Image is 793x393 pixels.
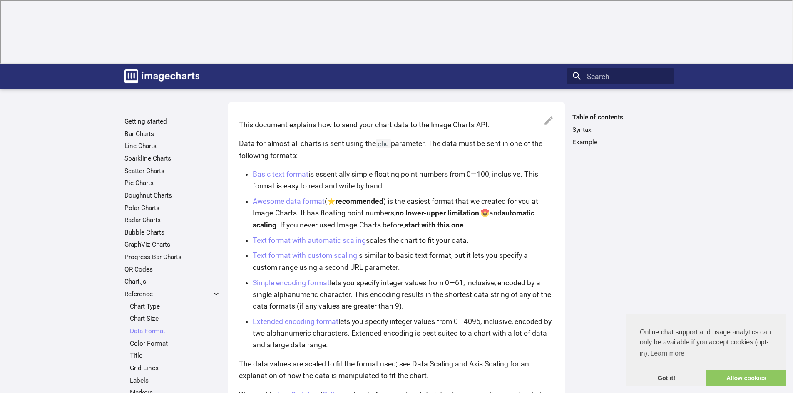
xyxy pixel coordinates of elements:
a: Extended encoding format [253,317,338,326]
a: allow cookies [706,370,786,387]
a: Image-Charts documentation [121,66,203,87]
span: Online chat support and usage analytics can only be available if you accept cookies (opt-in). [640,327,773,360]
a: Radar Charts [124,216,221,224]
a: Chart Size [130,314,221,323]
a: Scatter Charts [124,167,221,175]
nav: Table of contents [567,113,674,146]
a: Text format with automatic scaling [253,236,366,245]
li: lets you specify integer values from 0—61, inclusive, encoded by a single alphanumeric character.... [253,277,554,312]
li: is essentially simple floating point numbers from 0—100, inclusive. This format is easy to read a... [253,168,554,192]
img: logo [124,69,199,83]
a: Progress Bar Charts [124,253,221,261]
a: Grid Lines [130,364,221,372]
strong: automatic scaling [253,209,534,229]
label: Reference [124,290,221,298]
li: lets you specify integer values from 0—4095, inclusive, encoded by two alphanumeric characters. E... [253,316,554,351]
a: dismiss cookie message [626,370,706,387]
a: Chart Type [130,302,221,311]
li: is similar to basic text format, but it lets you specify a custom range using a second URL parame... [253,250,554,273]
a: GraphViz Charts [124,240,221,249]
img: :heart_eyes: [481,209,489,217]
a: Simple encoding format [253,279,330,287]
input: Search [567,68,674,85]
li: scales the chart to fit your data. [253,235,554,246]
a: QR Codes [124,265,221,274]
a: Polar Charts [124,204,221,212]
a: Sparkline Charts [124,154,221,163]
img: :star: [327,197,336,205]
div: cookieconsent [626,314,786,386]
nav: Header [117,64,676,89]
a: Bar Charts [124,130,221,138]
a: Title [130,351,221,360]
strong: no lower-upper limitation [395,209,479,217]
label: Table of contents [567,113,674,121]
a: Labels [130,376,221,385]
a: Bubble Charts [124,228,221,237]
a: Example [572,138,669,146]
a: Basic text format [253,170,308,178]
code: chd [376,139,391,148]
a: Awesome data format [253,197,325,205]
a: Line Charts [124,142,221,150]
a: Pie Charts [124,179,221,187]
a: Getting started [124,117,221,126]
a: Color Format [130,339,221,348]
a: Chart.js [124,277,221,286]
a: Doughnut Charts [124,191,221,200]
li: ( ) is the easiest format that we created for you at Image-Charts. It has floating point numbers,... [253,195,554,230]
strong: recommended [327,197,383,205]
a: Text format with custom scaling [253,251,357,260]
a: Syntax [572,126,669,134]
p: The data values are scaled to fit the format used; see Data Scaling and Axis Scaling for an expla... [239,358,554,381]
p: This document explains how to send your chart data to the Image Charts API. [239,119,554,131]
a: learn more about cookies [649,347,686,360]
strong: start with this one [405,221,464,229]
a: Data Format [130,327,221,335]
p: Data for almost all charts is sent using the parameter. The data must be sent in one of the follo... [239,138,554,161]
